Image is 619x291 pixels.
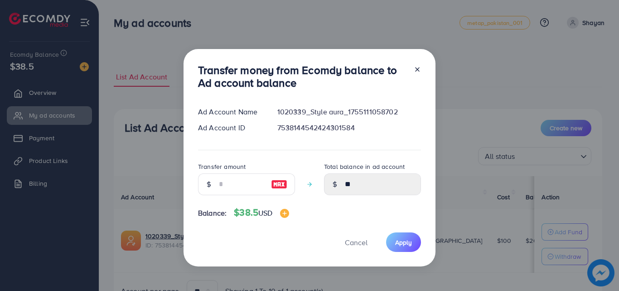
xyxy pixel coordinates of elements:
[395,238,412,247] span: Apply
[345,237,368,247] span: Cancel
[198,208,227,218] span: Balance:
[191,107,270,117] div: Ad Account Name
[334,232,379,252] button: Cancel
[270,107,428,117] div: 1020339_Style aura_1755111058702
[324,162,405,171] label: Total balance in ad account
[198,64,406,90] h3: Transfer money from Ecomdy balance to Ad account balance
[198,162,246,171] label: Transfer amount
[271,179,287,190] img: image
[280,209,289,218] img: image
[234,207,289,218] h4: $38.5
[270,123,428,133] div: 7538144542424301584
[386,232,421,252] button: Apply
[258,208,272,218] span: USD
[191,123,270,133] div: Ad Account ID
